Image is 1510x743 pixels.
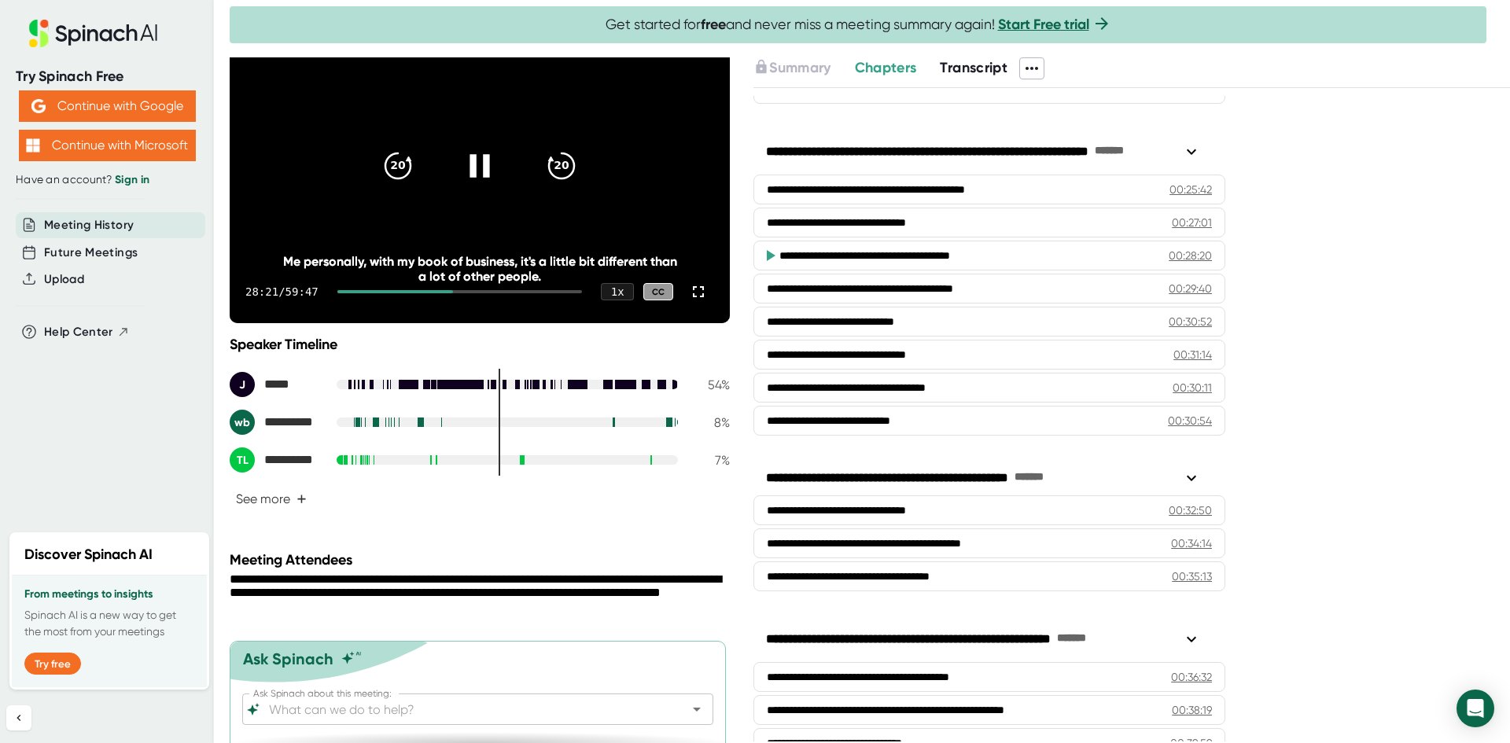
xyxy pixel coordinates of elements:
div: 28:21 / 59:47 [245,285,319,298]
span: Help Center [44,323,113,341]
div: 00:28:20 [1169,248,1212,263]
button: Try free [24,653,81,675]
div: wb [230,410,255,435]
div: Upgrade to access [753,57,854,79]
div: 00:38:19 [1172,702,1212,718]
div: Speaker Timeline [230,336,730,353]
div: Tami Louis [230,447,324,473]
b: free [701,16,726,33]
div: 00:30:52 [1169,314,1212,329]
button: Continue with Microsoft [19,130,196,161]
div: 00:34:14 [1171,535,1212,551]
div: 00:30:11 [1173,380,1212,395]
div: Jason [230,372,324,397]
span: Get started for and never miss a meeting summary again! [606,16,1111,34]
h3: From meetings to insights [24,588,194,601]
button: Collapse sidebar [6,705,31,730]
button: Open [686,698,708,720]
div: Me personally, with my book of business, it's a little bit different than a lot of other people. [280,254,680,284]
span: + [296,493,307,506]
button: See more+ [230,485,313,513]
input: What can we do to help? [266,698,662,720]
button: Summary [753,57,830,79]
button: Chapters [855,57,917,79]
div: 54 % [691,377,730,392]
span: Summary [769,59,830,76]
div: 00:32:50 [1169,502,1212,518]
a: Start Free trial [998,16,1089,33]
span: Chapters [855,59,917,76]
a: Sign in [115,173,149,186]
div: 00:25:42 [1169,182,1212,197]
div: 7 % [691,453,730,468]
button: Continue with Google [19,90,196,122]
div: Meeting Attendees [230,551,734,568]
div: 00:36:32 [1171,669,1212,685]
div: 1 x [601,283,634,300]
span: Transcript [940,59,1007,76]
h2: Discover Spinach AI [24,544,153,565]
button: Upload [44,270,84,289]
button: Transcript [940,57,1007,79]
div: wendy burk [230,410,324,435]
button: Future Meetings [44,244,138,262]
button: Meeting History [44,216,134,234]
div: 00:31:14 [1173,347,1212,362]
div: 8 % [691,415,730,430]
div: TL [230,447,255,473]
img: Aehbyd4JwY73AAAAAElFTkSuQmCC [31,99,46,113]
div: 00:27:01 [1172,215,1212,230]
div: 00:29:40 [1169,281,1212,296]
div: J [230,372,255,397]
div: 00:30:54 [1168,413,1212,429]
button: Help Center [44,323,130,341]
div: Open Intercom Messenger [1457,690,1494,727]
div: Have an account? [16,173,198,187]
div: Try Spinach Free [16,68,198,86]
div: Ask Spinach [243,649,333,668]
p: Spinach AI is a new way to get the most from your meetings [24,607,194,640]
div: 00:35:13 [1172,568,1212,584]
div: CC [643,283,673,301]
